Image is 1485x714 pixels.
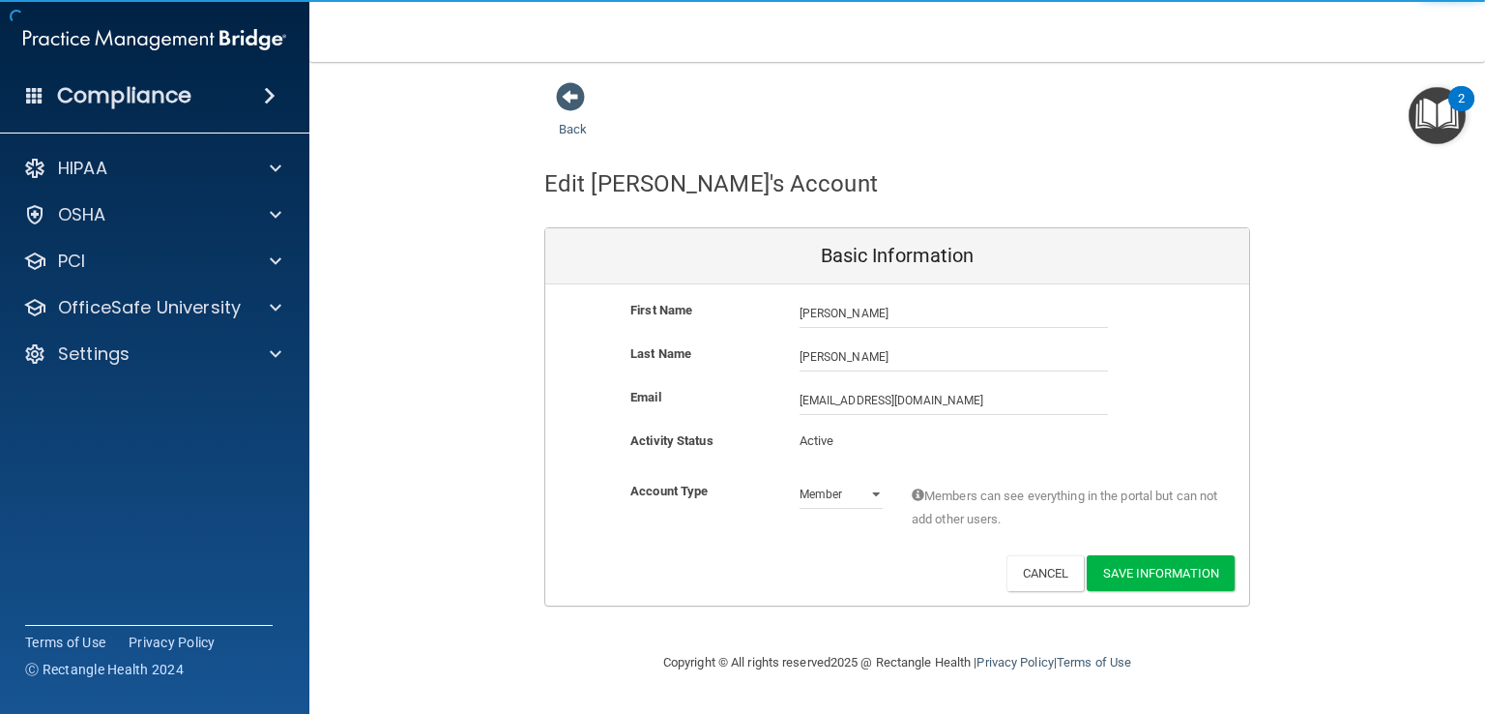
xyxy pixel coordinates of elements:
[912,485,1220,531] span: Members can see everything in the portal but can not add other users.
[23,296,281,319] a: OfficeSafe University
[545,228,1249,284] div: Basic Information
[23,250,281,273] a: PCI
[800,430,883,453] p: Active
[23,157,281,180] a: HIPAA
[1087,555,1235,591] button: Save Information
[544,171,878,196] h4: Edit [PERSON_NAME]'s Account
[559,99,587,136] a: Back
[25,633,105,652] a: Terms of Use
[129,633,216,652] a: Privacy Policy
[58,296,241,319] p: OfficeSafe University
[976,655,1053,669] a: Privacy Policy
[630,433,713,448] b: Activity Status
[1006,555,1085,591] button: Cancel
[23,203,281,226] a: OSHA
[1409,87,1466,144] button: Open Resource Center, 2 new notifications
[1458,99,1465,124] div: 2
[544,632,1250,694] div: Copyright © All rights reserved 2025 @ Rectangle Health | |
[58,250,85,273] p: PCI
[1057,655,1131,669] a: Terms of Use
[58,157,107,180] p: HIPAA
[630,303,692,317] b: First Name
[57,82,191,109] h4: Compliance
[58,342,130,366] p: Settings
[23,342,281,366] a: Settings
[23,20,286,59] img: PMB logo
[630,390,661,404] b: Email
[25,660,184,679] span: Ⓒ Rectangle Health 2024
[58,203,106,226] p: OSHA
[1151,580,1462,656] iframe: Drift Widget Chat Controller
[630,484,708,498] b: Account Type
[630,346,691,361] b: Last Name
